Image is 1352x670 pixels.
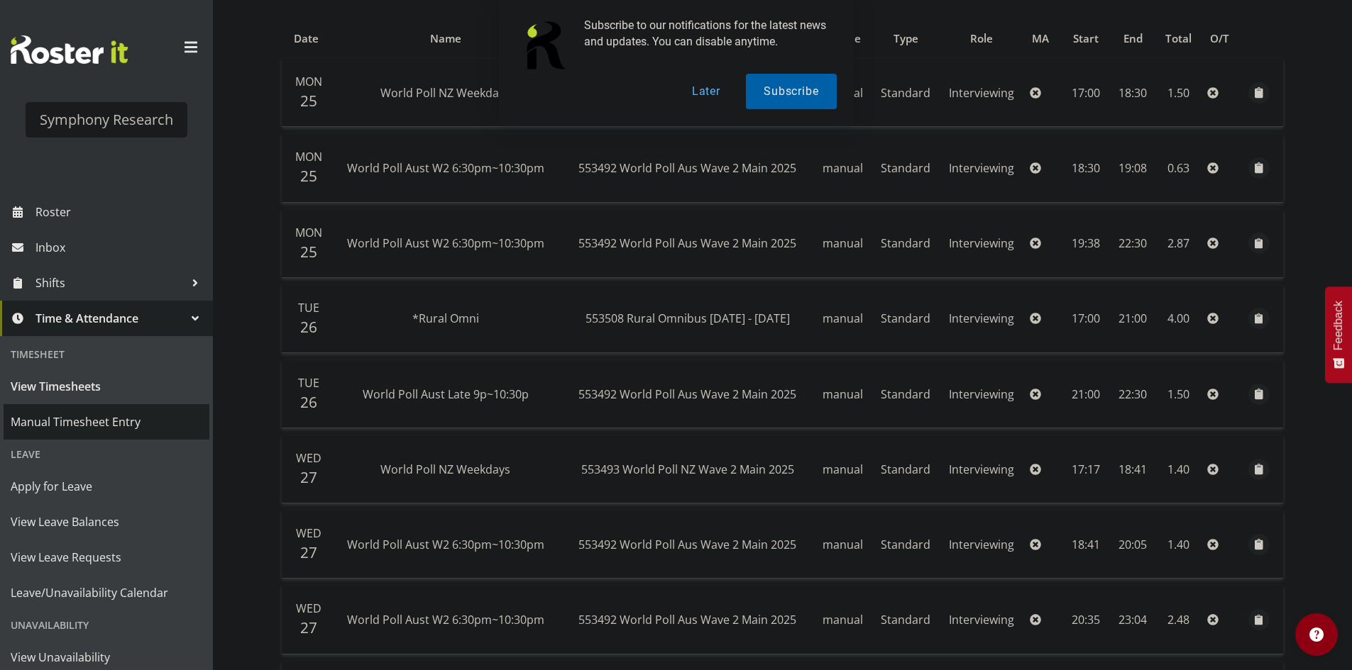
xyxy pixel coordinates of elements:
span: Wed [296,450,321,466]
span: World Poll Aust W2 6:30pm~10:30pm [347,537,544,552]
span: *Rural Omni [412,311,479,326]
span: Interviewing [949,612,1014,627]
span: Apply for Leave [11,476,202,497]
span: manual [823,386,863,402]
span: 553492 World Poll Aus Wave 2 Main 2025 [578,612,796,627]
span: Time & Attendance [35,308,185,329]
td: 21:00 [1061,360,1111,428]
td: 22:30 [1111,210,1155,278]
td: Standard [872,210,940,278]
img: help-xxl-2.png [1309,627,1324,642]
td: 1.40 [1155,435,1202,503]
td: 18:30 [1061,134,1111,202]
td: 22:30 [1111,360,1155,428]
td: 17:00 [1061,285,1111,353]
td: 19:08 [1111,134,1155,202]
td: 1.50 [1155,360,1202,428]
span: 553492 World Poll Aus Wave 2 Main 2025 [578,235,796,251]
td: Standard [872,285,940,353]
a: Manual Timesheet Entry [4,404,209,440]
td: 2.87 [1155,210,1202,278]
a: View Timesheets [4,369,209,404]
td: Standard [872,134,940,202]
td: Standard [872,360,940,428]
td: 1.40 [1155,510,1202,579]
button: Subscribe [746,74,836,109]
td: 2.48 [1155,586,1202,654]
span: World Poll NZ Weekdays [380,462,510,477]
td: 19:38 [1061,210,1111,278]
td: Standard [872,510,940,579]
span: 553492 World Poll Aus Wave 2 Main 2025 [578,537,796,552]
span: Tue [298,375,319,391]
span: World Poll Aust Late 9p~10:30p [363,386,529,402]
td: 23:04 [1111,586,1155,654]
span: 27 [300,618,317,637]
td: Standard [872,586,940,654]
span: World Poll Aust W2 6:30pm~10:30pm [347,612,544,627]
span: Wed [296,601,321,616]
button: Later [674,74,738,109]
span: manual [823,462,863,477]
span: Feedback [1332,301,1345,350]
span: Interviewing [949,537,1014,552]
span: Interviewing [949,311,1014,326]
span: Roster [35,201,206,223]
span: manual [823,160,863,176]
span: Interviewing [949,462,1014,477]
span: Manual Timesheet Entry [11,411,202,432]
a: View Leave Requests [4,540,209,575]
span: Tue [298,300,319,316]
a: View Leave Balances [4,504,209,540]
span: World Poll Aust W2 6:30pm~10:30pm [347,160,544,176]
span: View Unavailability [11,647,202,668]
a: Leave/Unavailability Calendar [4,575,209,610]
button: Feedback - Show survey [1325,286,1352,383]
span: View Timesheets [11,376,202,397]
span: Wed [296,525,321,541]
span: 27 [300,542,317,562]
span: Leave/Unavailability Calendar [11,582,202,603]
span: World Poll Aust W2 6:30pm~10:30pm [347,235,544,251]
td: 20:05 [1111,510,1155,579]
span: manual [823,537,863,552]
span: manual [823,311,863,326]
td: 0.63 [1155,134,1202,202]
span: Inbox [35,237,206,258]
span: 553492 World Poll Aus Wave 2 Main 2025 [578,386,796,402]
span: 25 [300,166,317,186]
div: Subscribe to our notifications for the latest news and updates. You can disable anytime. [573,17,837,50]
span: manual [823,235,863,251]
span: 27 [300,467,317,487]
span: Mon [295,225,322,240]
span: 553508 Rural Omnibus [DATE] - [DATE] [586,311,790,326]
a: Apply for Leave [4,469,209,504]
td: 21:00 [1111,285,1155,353]
span: 553493 World Poll NZ Wave 2 Main 2025 [581,462,794,477]
div: Unavailability [4,610,209,640]
td: 18:41 [1061,510,1111,579]
td: Standard [872,435,940,503]
td: 4.00 [1155,285,1202,353]
span: Interviewing [949,160,1014,176]
td: 17:17 [1061,435,1111,503]
span: 26 [300,392,317,412]
td: 20:35 [1061,586,1111,654]
span: View Leave Requests [11,547,202,568]
img: notification icon [516,17,573,74]
td: 18:41 [1111,435,1155,503]
span: 26 [300,317,317,337]
span: 25 [300,242,317,262]
span: Interviewing [949,235,1014,251]
span: Mon [295,149,322,164]
span: manual [823,612,863,627]
span: View Leave Balances [11,511,202,532]
span: 553492 World Poll Aus Wave 2 Main 2025 [578,160,796,176]
span: Shifts [35,272,185,294]
div: Leave [4,440,209,469]
div: Timesheet [4,340,209,369]
span: Interviewing [949,386,1014,402]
